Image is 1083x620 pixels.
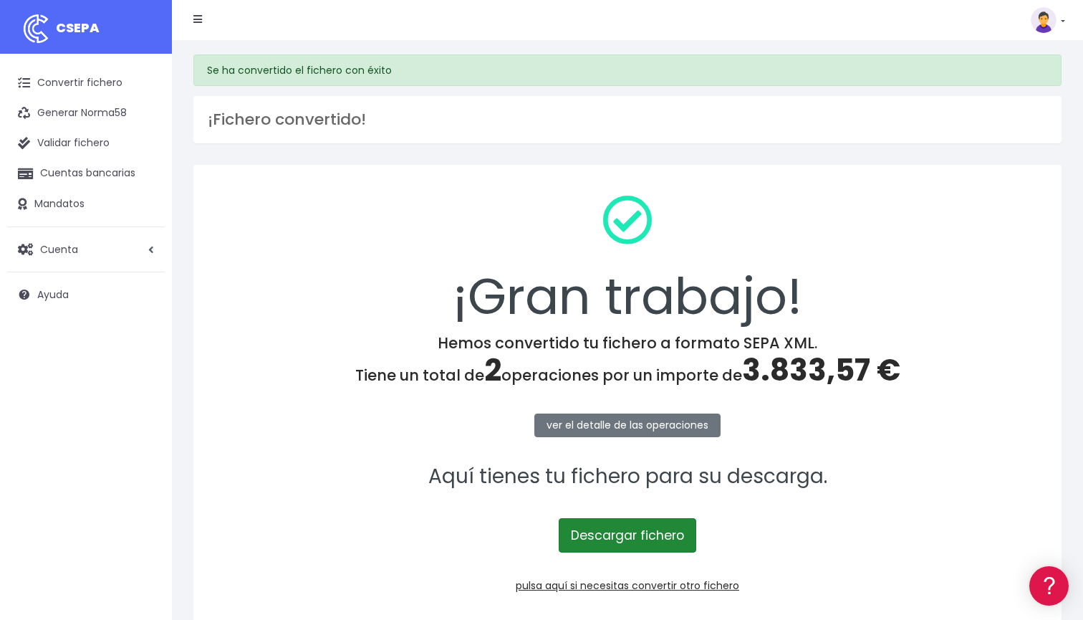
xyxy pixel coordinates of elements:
a: Cuentas bancarias [7,158,165,189]
a: Videotutoriales [14,226,272,248]
a: Generar Norma58 [7,98,165,128]
a: Descargar fichero [559,518,696,553]
div: Se ha convertido el fichero con éxito [193,54,1062,86]
div: Convertir ficheros [14,158,272,172]
div: Información general [14,100,272,113]
span: Ayuda [37,287,69,302]
a: General [14,307,272,330]
a: Información general [14,122,272,144]
a: API [14,366,272,388]
a: Ayuda [7,280,165,310]
a: Cuenta [7,234,165,264]
button: Contáctanos [14,383,272,409]
img: profile [1031,7,1056,33]
h3: ¡Fichero convertido! [208,110,1047,129]
a: POWERED BY ENCHANT [197,413,276,426]
a: Problemas habituales [14,204,272,226]
a: Convertir fichero [7,68,165,98]
p: Aquí tienes tu fichero para su descarga. [212,461,1043,493]
div: Facturación [14,285,272,298]
div: Programadores [14,344,272,358]
a: pulsa aquí si necesitas convertir otro fichero [516,578,739,593]
span: CSEPA [56,19,100,37]
div: ¡Gran trabajo! [212,183,1043,334]
span: Cuenta [40,242,78,256]
a: Perfiles de empresas [14,248,272,270]
a: Validar fichero [7,128,165,158]
span: 2 [484,349,501,391]
a: Mandatos [7,189,165,219]
a: Formatos [14,181,272,204]
a: ver el detalle de las operaciones [534,414,721,437]
h4: Hemos convertido tu fichero a formato SEPA XML. Tiene un total de operaciones por un importe de [212,334,1043,388]
span: 3.833,57 € [742,349,900,391]
img: logo [18,11,54,47]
